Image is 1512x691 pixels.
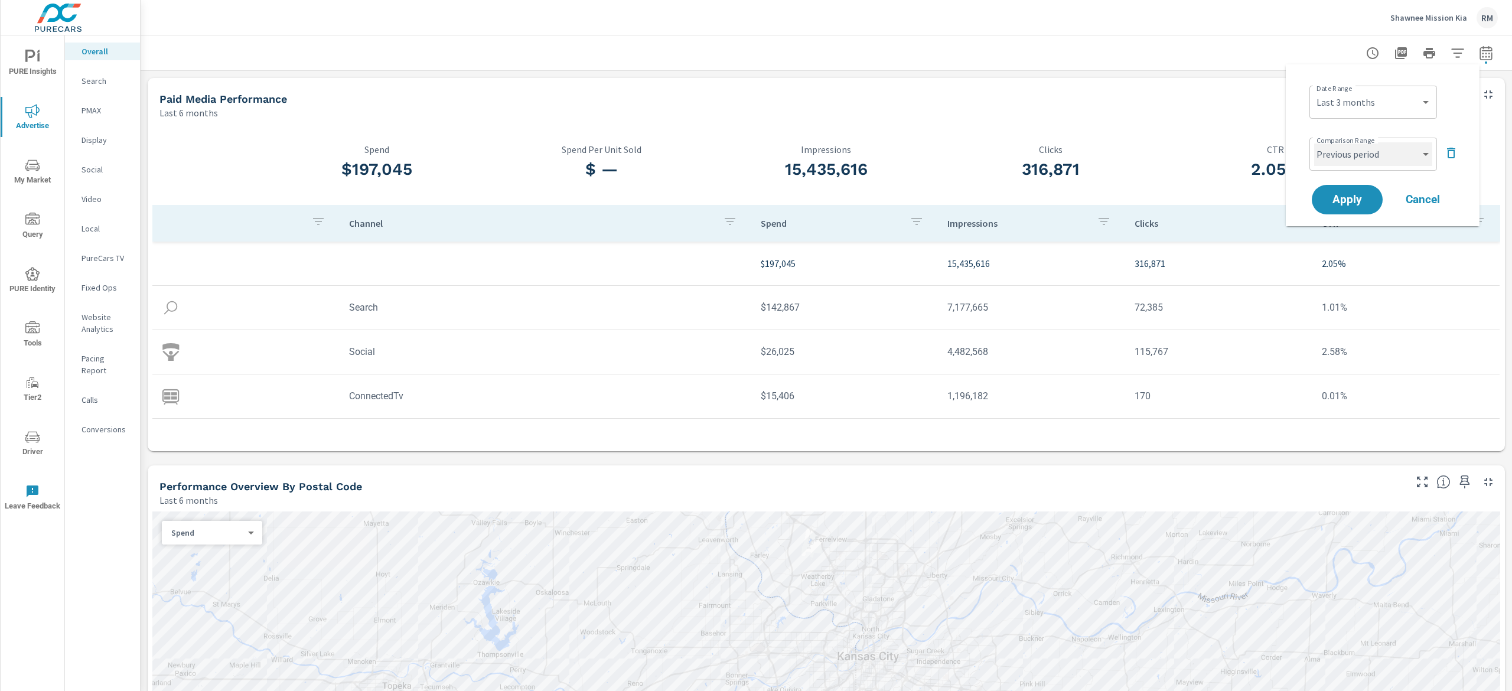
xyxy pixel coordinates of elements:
h5: Performance Overview By Postal Code [159,480,362,493]
img: icon-connectedtv.svg [162,387,180,405]
button: Apply [1312,185,1383,214]
p: Clicks [1135,217,1275,229]
span: Understand performance data by postal code. Individual postal codes can be selected and expanded ... [1436,475,1451,489]
p: Overall [82,45,131,57]
img: icon-search.svg [162,299,180,317]
td: Social [340,337,751,367]
span: Advertise [4,104,61,133]
span: Cancel [1399,194,1446,205]
h3: $ — [490,159,714,180]
td: 72,385 [1125,292,1312,322]
p: Channel [349,217,713,229]
h3: 316,871 [939,159,1163,180]
p: Last 6 months [159,106,218,120]
div: Calls [65,391,140,409]
td: 7,177,665 [938,292,1125,322]
td: 0.01% [1312,381,1500,411]
h3: $197,045 [265,159,489,180]
div: Conversions [65,421,140,438]
p: Local [82,223,131,234]
p: Display [82,134,131,146]
td: 128,490 [1125,425,1312,455]
p: Video [82,193,131,205]
p: Impressions [947,217,1087,229]
div: RM [1477,7,1498,28]
span: Apply [1324,194,1371,205]
p: 316,871 [1135,256,1303,270]
button: Minimize Widget [1479,85,1498,104]
span: My Market [4,158,61,187]
div: Fixed Ops [65,279,140,296]
div: PMAX [65,102,140,119]
p: CTR [1164,144,1388,155]
div: Video [65,190,140,208]
span: Tier2 [4,376,61,405]
h3: 2.05% [1164,159,1388,180]
span: Save this to your personalized report [1455,472,1474,491]
img: icon-social.svg [162,343,180,361]
span: Leave Feedback [4,484,61,513]
p: Spend [171,527,243,538]
p: Spend [761,217,901,229]
p: Impressions [714,144,939,155]
td: $15,406 [751,381,939,411]
td: $142,867 [751,292,939,322]
div: Search [65,72,140,90]
div: Social [65,161,140,178]
div: Local [65,220,140,237]
td: $26,025 [751,337,939,367]
div: PureCars TV [65,249,140,267]
span: Query [4,213,61,242]
p: Website Analytics [82,311,131,335]
p: Spend Per Unit Sold [490,144,714,155]
td: 2.58% [1312,337,1500,367]
span: PURE Identity [4,267,61,296]
td: 5.76% [1312,425,1500,455]
p: Fixed Ops [82,282,131,294]
td: 115,767 [1125,337,1312,367]
td: 1,196,182 [938,381,1125,411]
div: Overall [65,43,140,60]
p: Shawnee Mission Kia [1390,12,1467,23]
div: Display [65,131,140,149]
p: Calls [82,394,131,406]
span: Tools [4,321,61,350]
span: Driver [4,430,61,459]
td: $9,202 [751,425,939,455]
button: Cancel [1387,185,1458,214]
p: 15,435,616 [947,256,1116,270]
p: Social [82,164,131,175]
div: nav menu [1,35,64,524]
div: Spend [162,527,253,539]
p: Pacing Report [82,353,131,376]
p: Spend [265,144,489,155]
p: Search [82,75,131,87]
div: Website Analytics [65,308,140,338]
td: Display [340,425,751,455]
p: Clicks [939,144,1163,155]
h5: Paid Media Performance [159,93,287,105]
td: 170 [1125,381,1312,411]
td: 1.01% [1312,292,1500,322]
td: Search [340,292,751,322]
p: $197,045 [761,256,929,270]
button: "Export Report to PDF" [1389,41,1413,65]
button: Select Date Range [1474,41,1498,65]
p: PMAX [82,105,131,116]
h3: 15,435,616 [714,159,939,180]
td: 2,228,946 [938,425,1125,455]
p: 2.05% [1322,256,1490,270]
p: Last 6 months [159,493,218,507]
p: PureCars TV [82,252,131,264]
button: Make Fullscreen [1413,472,1432,491]
td: 4,482,568 [938,337,1125,367]
span: PURE Insights [4,50,61,79]
td: ConnectedTv [340,381,751,411]
button: Minimize Widget [1479,472,1498,491]
p: Conversions [82,423,131,435]
div: Pacing Report [65,350,140,379]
